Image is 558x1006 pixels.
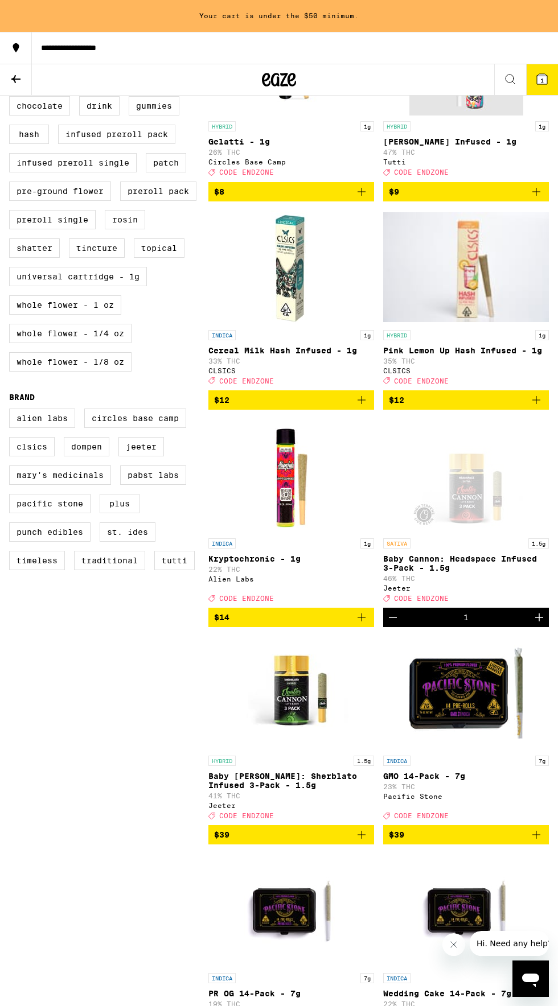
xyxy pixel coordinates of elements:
[219,812,274,819] span: CODE ENDZONE
[214,395,229,405] span: $12
[208,346,374,355] p: Cereal Milk Hash Infused - 1g
[214,187,224,196] span: $8
[120,182,196,201] label: Preroll Pack
[354,756,374,766] p: 1.5g
[219,595,274,602] span: CODE ENDZONE
[214,613,229,622] span: $14
[235,419,348,533] img: Alien Labs - Kryptochronic - 1g
[146,153,186,172] label: Patch
[463,613,469,622] div: 1
[235,636,348,750] img: Jeeter - Baby Cannon: Sherblato Infused 3-Pack - 1.5g
[208,554,374,563] p: Kryptochronic - 1g
[208,330,236,340] p: INDICA
[383,346,549,355] p: Pink Lemon Up Hash Infused - 1g
[383,390,549,410] button: Add to bag
[9,393,35,402] legend: Brand
[409,854,523,967] img: Pacific Stone - Wedding Cake 14-Pack - 7g
[383,772,549,781] p: GMO 14-Pack - 7g
[383,158,549,166] div: Tutti
[383,793,549,800] div: Pacific Stone
[394,169,449,176] span: CODE ENDZONE
[512,960,549,997] iframe: Button to launch messaging window
[208,390,374,410] button: Add to bag
[389,187,399,196] span: $9
[383,989,549,998] p: Wedding Cake 14-Pack - 7g
[208,357,374,365] p: 33% THC
[208,137,374,146] p: Gelatti - 1g
[383,783,549,790] p: 23% THC
[389,395,404,405] span: $12
[64,437,109,456] label: Dompen
[208,538,236,549] p: INDICA
[394,377,449,385] span: CODE ENDZONE
[526,64,558,95] button: 1
[208,825,374,844] button: Add to bag
[535,330,549,340] p: 1g
[208,367,374,374] div: CLSICS
[383,608,403,627] button: Decrement
[9,551,65,570] label: Timeless
[208,792,374,799] p: 41% THC
[134,238,184,258] label: Topical
[9,96,70,116] label: Chocolate
[383,584,549,592] div: Jeeter
[383,149,549,156] p: 47% THC
[9,267,147,286] label: Universal Cartridge - 1g
[9,522,91,542] label: Punch Edibles
[530,608,549,627] button: Increment
[235,854,348,967] img: Pacific Stone - PR OG 14-Pack - 7g
[540,77,544,84] span: 1
[208,756,236,766] p: HYBRID
[208,158,374,166] div: Circles Base Camp
[208,419,374,608] a: Open page for Kryptochronic - 1g from Alien Labs
[7,8,82,17] span: Hi. Need any help?
[383,756,411,766] p: INDICA
[383,825,549,844] button: Add to bag
[383,419,549,608] a: Open page for Baby Cannon: Headspace Infused 3-Pack - 1.5g from Jeeter
[208,772,374,790] p: Baby [PERSON_NAME]: Sherblato Infused 3-Pack - 1.5g
[105,210,145,229] label: Rosin
[214,830,229,839] span: $39
[383,137,549,146] p: [PERSON_NAME] Infused - 1g
[383,575,549,582] p: 46% THC
[9,238,60,258] label: Shatter
[219,377,274,385] span: CODE ENDZONE
[360,538,374,549] p: 1g
[535,756,549,766] p: 7g
[383,357,549,365] p: 35% THC
[208,802,374,809] div: Jeeter
[9,352,132,372] label: Whole Flower - 1/8 oz
[154,551,195,570] label: Tutti
[120,465,186,485] label: Pabst Labs
[9,210,96,229] label: Preroll Single
[360,330,374,340] p: 1g
[84,409,186,428] label: Circles Base Camp
[9,182,111,201] label: Pre-ground Flower
[9,125,49,144] label: Hash
[208,636,374,825] a: Open page for Baby Cannon: Sherblato Infused 3-Pack - 1.5g from Jeeter
[118,437,164,456] label: Jeeter
[383,330,411,340] p: HYBRID
[394,812,449,819] span: CODE ENDZONE
[383,554,549,572] p: Baby Cannon: Headspace Infused 3-Pack - 1.5g
[219,169,274,176] span: CODE ENDZONE
[74,551,145,570] label: Traditional
[9,437,55,456] label: CLSICS
[9,153,137,172] label: Infused Preroll Single
[79,96,120,116] label: Drink
[208,182,374,201] button: Add to bag
[208,566,374,573] p: 22% THC
[383,538,411,549] p: SATIVA
[383,367,549,374] div: CLSICS
[100,522,155,542] label: St. Ides
[389,830,404,839] span: $39
[208,149,374,156] p: 26% THC
[9,295,121,315] label: Whole Flower - 1 oz
[9,324,132,343] label: Whole Flower - 1/4 oz
[383,211,549,324] img: CLSICS - Pink Lemon Up Hash Infused - 1g
[9,494,91,513] label: Pacific Stone
[100,494,139,513] label: PLUS
[360,973,374,983] p: 7g
[9,409,75,428] label: Alien Labs
[208,211,374,390] a: Open page for Cereal Milk Hash Infused - 1g from CLSICS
